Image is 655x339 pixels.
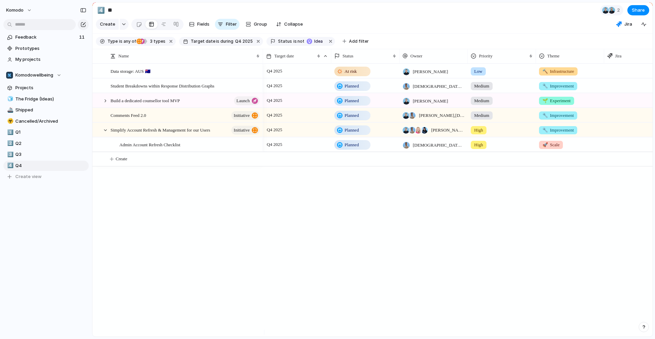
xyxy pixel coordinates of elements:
[3,70,89,80] button: Komodowellbeing
[236,96,250,106] span: launch
[7,139,12,147] div: 2️⃣
[7,151,12,159] div: 3️⃣
[234,96,260,105] button: launch
[3,105,89,115] a: 🚢Shipped
[7,95,12,103] div: 🧊
[216,38,219,44] span: is
[278,38,292,44] span: Status
[15,162,86,169] span: Q4
[338,37,373,46] button: Add filter
[122,38,136,44] span: any of
[254,21,267,28] span: Group
[118,53,129,59] span: Name
[15,45,86,52] span: Prototypes
[542,141,559,148] span: Scale
[542,83,548,89] span: 🔧
[273,19,306,30] button: Collapse
[542,142,548,147] span: 🚀
[413,83,465,90] span: [DEMOGRAPHIC_DATA][PERSON_NAME]
[542,68,574,75] span: Infrastructure
[474,141,483,148] span: High
[197,21,209,28] span: Fields
[6,96,13,103] button: 🧊
[627,5,649,15] button: Share
[474,97,489,104] span: Medium
[624,21,632,28] span: Jira
[231,126,260,135] button: initiative
[305,38,326,45] button: Idea
[284,21,303,28] span: Collapse
[234,111,250,120] span: initiative
[474,83,489,90] span: Medium
[116,155,127,162] span: Create
[615,53,622,59] span: Jira
[235,38,253,44] span: Q4 2025
[242,19,271,30] button: Group
[6,107,13,113] button: 🚢
[345,112,359,119] span: Planned
[96,19,119,30] button: Create
[542,112,574,119] span: Improvement
[479,53,493,59] span: Priority
[191,38,215,44] span: Target date
[111,111,146,119] span: Comments Feed 2.0
[7,128,12,136] div: 1️⃣
[15,72,53,79] span: Komodowellbeing
[265,96,284,105] span: Q4 2025
[215,38,234,45] button: isduring
[613,19,635,29] button: Jira
[542,97,571,104] span: Experiment
[265,126,284,134] span: Q4 2025
[3,161,89,171] a: 4️⃣Q4
[3,83,89,93] a: Projects
[3,43,89,54] a: Prototypes
[265,67,284,75] span: Q4 2025
[274,53,294,59] span: Target date
[413,98,448,105] span: [PERSON_NAME]
[15,56,86,63] span: My projects
[6,7,24,14] span: Komodo
[542,113,548,118] span: 🔧
[136,38,167,45] button: 3 types
[474,112,489,119] span: Medium
[3,138,89,149] a: 2️⃣Q2
[119,140,180,148] span: Admin Account Refresh Checklist
[265,140,284,149] span: Q4 2025
[226,21,237,28] span: Filter
[413,68,448,75] span: [PERSON_NAME]
[542,98,548,103] span: 🌱
[15,129,86,136] span: Q1
[7,117,12,125] div: ☣️
[100,21,115,28] span: Create
[107,38,118,44] span: Type
[3,116,89,126] a: ☣️Cancelled/Archived
[6,140,13,147] button: 2️⃣
[111,82,214,90] span: Student Breakdowns within Response Distribution Graphs
[15,118,86,125] span: Cancelled/Archived
[231,111,260,120] button: initiative
[3,127,89,137] a: 1️⃣Q1
[542,127,574,134] span: Improvement
[349,38,369,44] span: Add filter
[119,38,122,44] span: is
[431,127,465,134] span: [PERSON_NAME] , [DEMOGRAPHIC_DATA][PERSON_NAME] , [PERSON_NAME] , [PERSON_NAME]
[292,38,306,45] button: isnot
[413,142,465,149] span: [DEMOGRAPHIC_DATA][PERSON_NAME]
[345,83,359,90] span: Planned
[419,112,465,119] span: [PERSON_NAME] , [DEMOGRAPHIC_DATA][PERSON_NAME]
[15,96,86,103] span: The Fridge (Ideas)
[6,151,13,158] button: 3️⃣
[15,84,86,91] span: Projects
[542,69,548,74] span: 🔨
[314,38,324,44] span: Idea
[6,118,13,125] button: ☣️
[118,38,137,45] button: isany of
[345,97,359,104] span: Planned
[15,173,42,180] span: Create view
[148,38,165,44] span: types
[111,67,150,75] span: Data storage: AUS 🇦🇺
[3,32,89,42] a: Feedback11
